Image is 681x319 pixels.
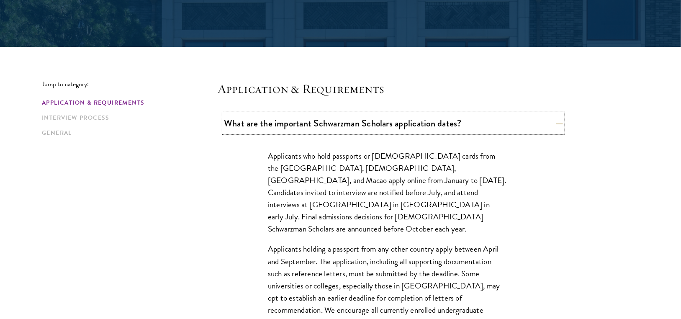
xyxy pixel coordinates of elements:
p: Jump to category: [42,80,218,88]
a: General [42,129,213,137]
p: Applicants who hold passports or [DEMOGRAPHIC_DATA] cards from the [GEOGRAPHIC_DATA], [DEMOGRAPHI... [268,150,506,235]
a: Interview Process [42,113,213,122]
h4: Application & Requirements [218,80,557,97]
button: What are the important Schwarzman Scholars application dates? [224,114,563,133]
a: Application & Requirements [42,98,213,107]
